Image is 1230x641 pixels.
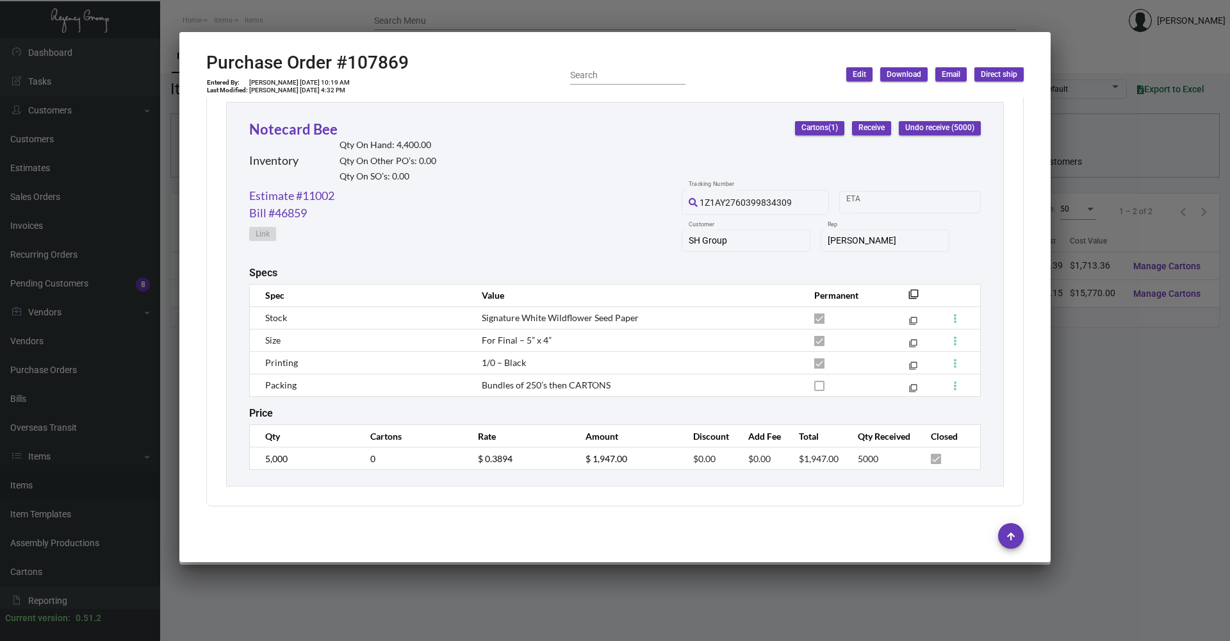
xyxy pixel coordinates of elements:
[880,67,928,81] button: Download
[981,69,1017,80] span: Direct ship
[942,69,960,80] span: Email
[905,122,974,133] span: Undo receive (5000)
[846,197,886,207] input: Start date
[858,122,885,133] span: Receive
[249,204,307,222] a: Bill #46859
[206,79,249,87] td: Entered By:
[795,121,844,135] button: Cartons(1)
[256,229,270,240] span: Link
[858,453,878,464] span: 5000
[693,453,716,464] span: $0.00
[909,387,917,395] mat-icon: filter_none
[853,69,866,80] span: Edit
[899,121,981,135] button: Undo receive (5000)
[801,122,838,133] span: Cartons
[250,425,357,447] th: Qty
[909,319,917,328] mat-icon: filter_none
[249,227,276,241] button: Link
[265,335,281,345] span: Size
[340,156,436,167] h2: Qty On Other PO’s: 0.00
[845,425,918,447] th: Qty Received
[935,67,967,81] button: Email
[735,425,787,447] th: Add Fee
[482,312,639,323] span: Signature White Wildflower Seed Paper
[249,407,273,419] h2: Price
[357,425,465,447] th: Cartons
[249,187,334,204] a: Estimate #11002
[909,364,917,372] mat-icon: filter_none
[846,67,873,81] button: Edit
[700,197,792,208] span: 1Z1AY2760399834309
[482,357,526,368] span: 1/0 – Black
[465,425,573,447] th: Rate
[918,425,980,447] th: Closed
[573,425,680,447] th: Amount
[482,335,552,345] span: For Final – 5” x 4”
[748,453,771,464] span: $0.00
[828,124,838,133] span: (1)
[249,154,299,168] h2: Inventory
[469,284,801,306] th: Value
[340,171,436,182] h2: Qty On SO’s: 0.00
[340,140,436,151] h2: Qty On Hand: 4,400.00
[265,379,297,390] span: Packing
[249,267,277,279] h2: Specs
[249,87,350,94] td: [PERSON_NAME] [DATE] 4:32 PM
[908,293,919,303] mat-icon: filter_none
[799,453,839,464] span: $1,947.00
[249,121,338,138] a: Notecard Bee
[265,312,287,323] span: Stock
[801,284,889,306] th: Permanent
[249,79,350,87] td: [PERSON_NAME] [DATE] 10:19 AM
[206,52,409,74] h2: Purchase Order #107869
[897,197,958,207] input: End date
[852,121,891,135] button: Receive
[786,425,845,447] th: Total
[909,342,917,350] mat-icon: filter_none
[250,284,469,306] th: Spec
[206,87,249,94] td: Last Modified:
[974,67,1024,81] button: Direct ship
[680,425,735,447] th: Discount
[265,357,298,368] span: Printing
[5,612,70,625] div: Current version:
[482,379,611,390] span: Bundles of 250’s then CARTONS
[887,69,921,80] span: Download
[76,612,101,625] div: 0.51.2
